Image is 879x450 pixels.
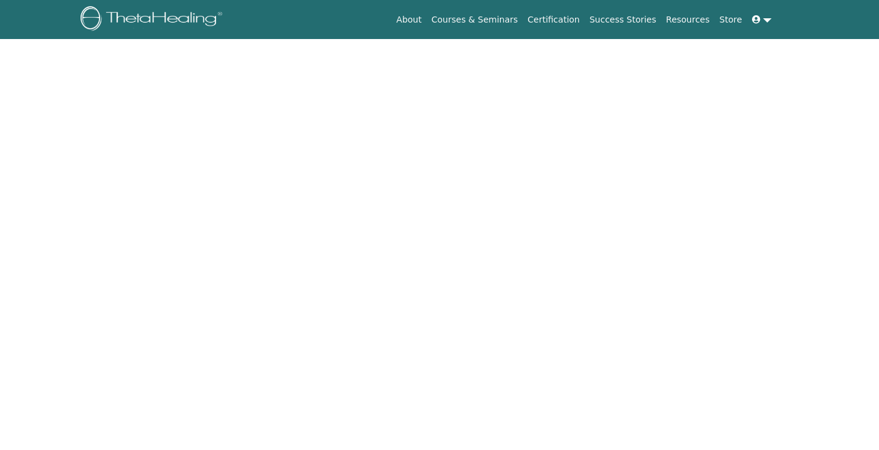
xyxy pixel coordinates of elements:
a: Courses & Seminars [427,9,523,31]
a: Success Stories [585,9,661,31]
a: About [391,9,426,31]
a: Certification [523,9,584,31]
img: logo.png [81,6,226,34]
a: Resources [661,9,715,31]
a: Store [715,9,747,31]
